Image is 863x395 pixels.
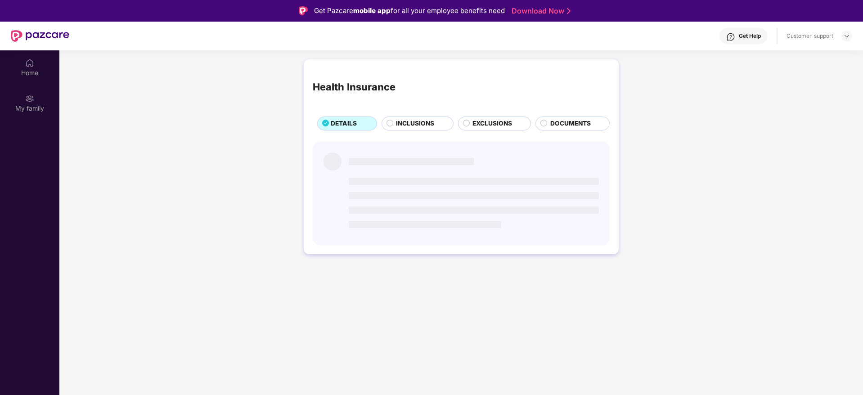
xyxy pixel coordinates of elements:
[787,32,833,40] div: Customer_support
[512,6,568,16] a: Download Now
[353,6,391,15] strong: mobile app
[331,119,357,129] span: DETAILS
[550,119,591,129] span: DOCUMENTS
[25,94,34,103] img: svg+xml;base64,PHN2ZyB3aWR0aD0iMjAiIGhlaWdodD0iMjAiIHZpZXdCb3g9IjAgMCAyMCAyMCIgZmlsbD0ibm9uZSIgeG...
[313,79,396,94] div: Health Insurance
[314,5,505,16] div: Get Pazcare for all your employee benefits need
[11,30,69,42] img: New Pazcare Logo
[396,119,434,129] span: INCLUSIONS
[843,32,850,40] img: svg+xml;base64,PHN2ZyBpZD0iRHJvcGRvd24tMzJ4MzIiIHhtbG5zPSJodHRwOi8vd3d3LnczLm9yZy8yMDAwL3N2ZyIgd2...
[567,6,571,16] img: Stroke
[739,32,761,40] div: Get Help
[299,6,308,15] img: Logo
[472,119,512,129] span: EXCLUSIONS
[726,32,735,41] img: svg+xml;base64,PHN2ZyBpZD0iSGVscC0zMngzMiIgeG1sbnM9Imh0dHA6Ly93d3cudzMub3JnLzIwMDAvc3ZnIiB3aWR0aD...
[25,58,34,67] img: svg+xml;base64,PHN2ZyBpZD0iSG9tZSIgeG1sbnM9Imh0dHA6Ly93d3cudzMub3JnLzIwMDAvc3ZnIiB3aWR0aD0iMjAiIG...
